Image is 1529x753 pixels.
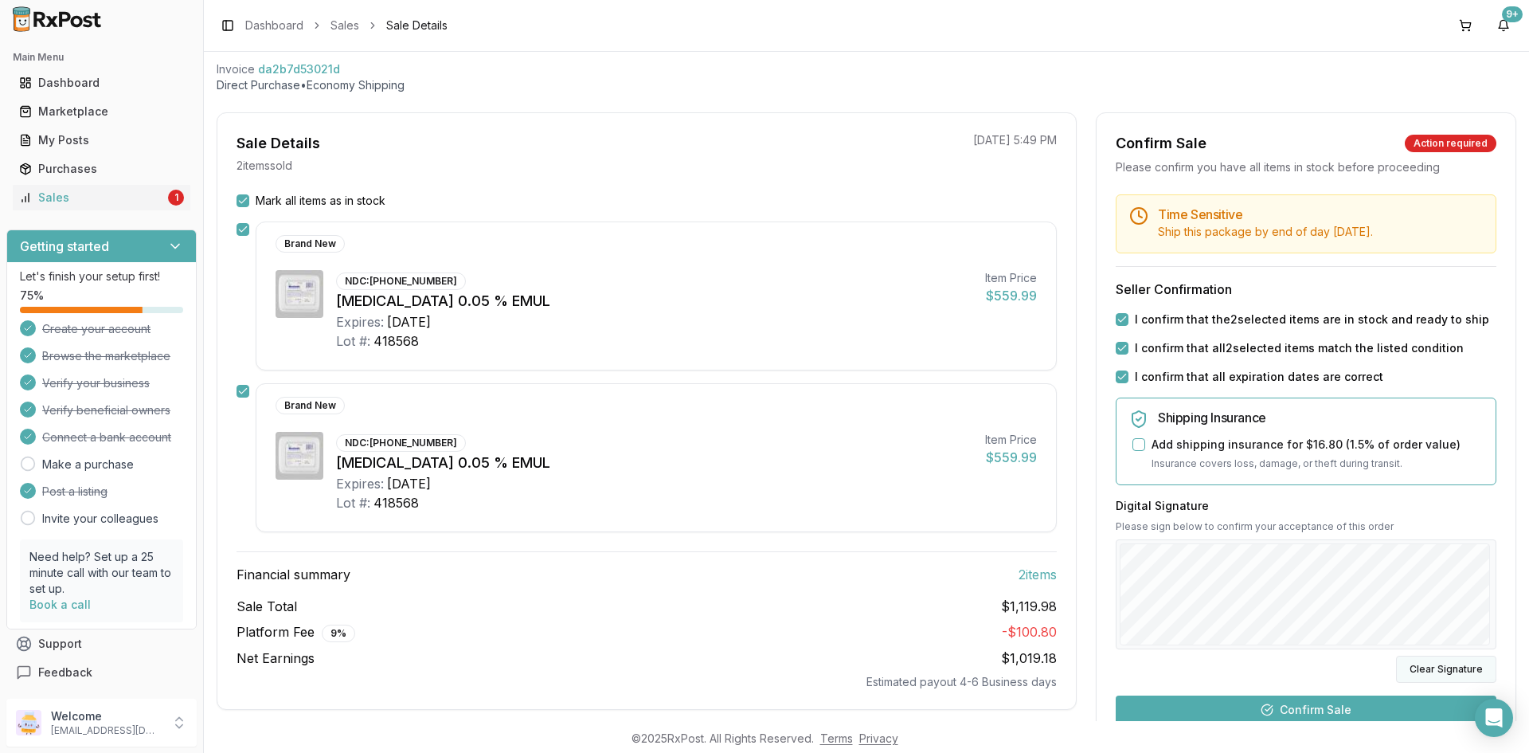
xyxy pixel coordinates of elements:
span: Net Earnings [237,649,315,668]
span: Browse the marketplace [42,348,170,364]
a: Make a purchase [42,457,134,473]
div: [DATE] [387,474,431,493]
a: My Posts [13,126,190,155]
div: Expires: [336,474,384,493]
span: 75 % [20,288,44,304]
a: Purchases [13,155,190,183]
p: Insurance covers loss, damage, or theft during transit. [1152,456,1483,472]
h5: Shipping Insurance [1158,411,1483,424]
a: Sales [330,18,359,33]
p: Welcome [51,708,162,724]
button: Sales1 [6,185,197,210]
p: 2 item s sold [237,158,292,174]
div: 1 [168,190,184,206]
p: Direct Purchase • Economy Shipping [217,77,1516,93]
a: Terms [820,731,853,745]
img: Restasis 0.05 % EMUL [276,270,323,318]
img: User avatar [16,710,41,735]
div: [MEDICAL_DATA] 0.05 % EMUL [336,452,972,474]
div: Purchases [19,161,184,177]
div: Please confirm you have all items in stock before proceeding [1116,159,1496,175]
p: [DATE] 5:49 PM [973,132,1057,148]
span: Ship this package by end of day [DATE] . [1158,225,1373,238]
div: $559.99 [985,448,1037,467]
label: Add shipping insurance for $16.80 ( 1.5 % of order value) [1152,437,1461,453]
button: Support [6,629,197,658]
p: Let's finish your setup first! [20,269,183,284]
button: Confirm Sale [1116,696,1496,724]
span: Feedback [38,665,92,680]
p: [EMAIL_ADDRESS][DOMAIN_NAME] [51,724,162,737]
div: $559.99 [985,286,1037,305]
h3: Seller Confirmation [1116,280,1496,299]
span: Create your account [42,321,151,337]
button: Dashboard [6,70,197,96]
div: Open Intercom Messenger [1475,699,1513,737]
span: Sale Total [237,597,297,616]
div: NDC: [PHONE_NUMBER] [336,273,466,290]
span: Financial summary [237,565,350,584]
span: - $100.80 [1002,624,1057,640]
h5: Time Sensitive [1158,208,1483,221]
a: Sales1 [13,183,190,212]
div: Sales [19,190,165,206]
a: Book a call [29,598,91,611]
div: Confirm Sale [1116,132,1206,155]
h2: Main Menu [13,51,190,64]
a: Privacy [859,731,898,745]
span: $1,119.98 [1001,597,1057,616]
div: Estimated payout 4-6 Business days [237,674,1057,690]
div: My Posts [19,132,184,148]
div: [MEDICAL_DATA] 0.05 % EMUL [336,290,972,312]
div: NDC: [PHONE_NUMBER] [336,434,466,452]
span: da2b7d53021d [258,61,340,77]
div: Marketplace [19,104,184,120]
div: Sale Details [237,132,320,155]
span: Verify your business [42,375,150,391]
div: Item Price [985,270,1037,286]
div: Brand New [276,235,345,253]
label: I confirm that the 2 selected items are in stock and ready to ship [1135,312,1489,327]
div: Invoice [217,61,255,77]
button: Feedback [6,658,197,687]
button: Clear Signature [1396,656,1496,683]
div: Brand New [276,397,345,414]
button: 9+ [1491,13,1516,38]
div: Item Price [985,432,1037,448]
button: Purchases [6,156,197,182]
img: RxPost Logo [6,6,108,32]
nav: breadcrumb [245,18,448,33]
a: Invite your colleagues [42,511,158,527]
div: Dashboard [19,75,184,91]
a: Dashboard [245,18,303,33]
div: 418568 [373,331,419,351]
a: Marketplace [13,97,190,126]
h3: Digital Signature [1116,498,1496,514]
div: Expires: [336,312,384,331]
h3: Getting started [20,237,109,256]
img: Restasis 0.05 % EMUL [276,432,323,480]
button: My Posts [6,127,197,153]
label: Mark all items as in stock [256,193,385,209]
span: 2 item s [1019,565,1057,584]
span: Post a listing [42,484,108,500]
button: Marketplace [6,99,197,124]
div: Lot #: [336,331,370,351]
a: Dashboard [13,69,190,97]
span: $1,019.18 [1001,650,1057,666]
div: 9+ [1502,6,1523,22]
div: 9 % [322,625,355,642]
div: [DATE] [387,312,431,331]
div: Lot #: [336,493,370,512]
span: Connect a bank account [42,429,171,445]
span: Verify beneficial owners [42,402,170,418]
label: I confirm that all 2 selected items match the listed condition [1135,340,1464,356]
div: 418568 [373,493,419,512]
span: Sale Details [386,18,448,33]
p: Need help? Set up a 25 minute call with our team to set up. [29,549,174,597]
label: I confirm that all expiration dates are correct [1135,369,1383,385]
p: Please sign below to confirm your acceptance of this order [1116,520,1496,533]
span: Platform Fee [237,622,355,642]
div: Action required [1405,135,1496,152]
